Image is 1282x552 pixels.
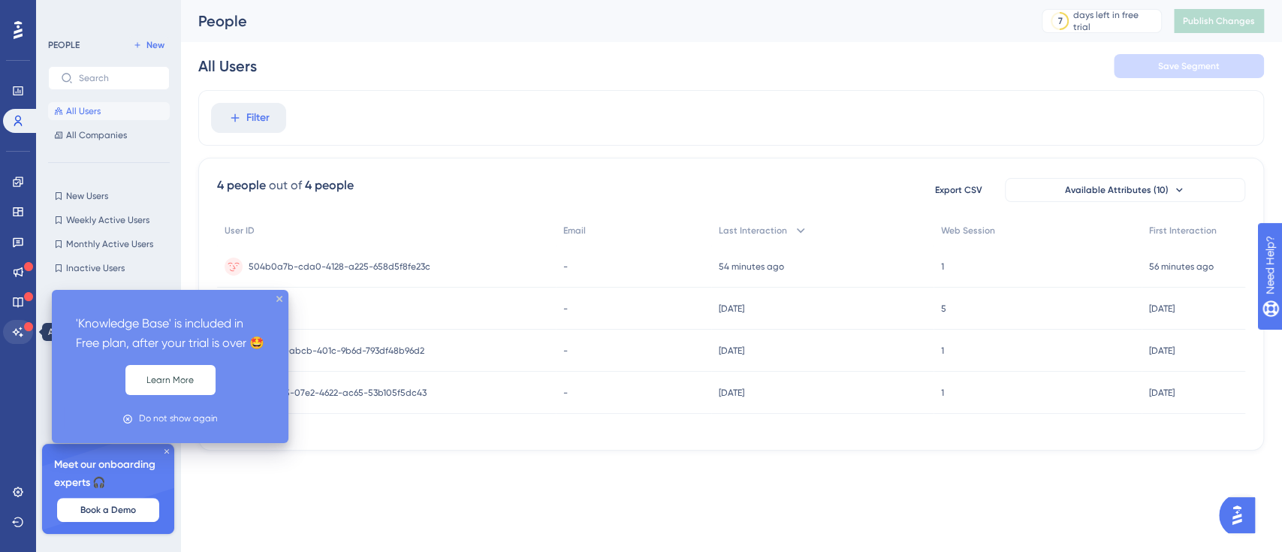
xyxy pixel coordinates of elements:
span: 5 [941,303,946,315]
span: 8e2b4645-07e2-4622-ac65-53b105f5dc43 [249,387,427,399]
span: - [563,303,568,315]
time: [DATE] [719,345,744,356]
time: [DATE] [1149,303,1175,314]
time: [DATE] [719,303,744,314]
time: [DATE] [1149,388,1175,398]
span: 1 [941,261,944,273]
p: 'Knowledge Base' is included in Free plan, after your trial is over 🤩 [76,314,264,353]
span: Weekly Active Users [66,214,149,226]
div: People [198,11,1004,32]
span: 69bfd217-abcb-401c-9b6d-793df48b96d2 [249,345,424,357]
span: Need Help? [35,4,94,22]
button: Publish Changes [1174,9,1264,33]
button: Export CSV [921,178,996,202]
button: Weekly Active Users [48,211,170,229]
button: Filter [211,103,286,133]
span: Export CSV [935,184,982,196]
button: Book a Demo [57,498,159,522]
div: 7 [1057,15,1062,27]
div: Do not show again [139,412,218,426]
input: Search [79,73,157,83]
span: New [146,39,164,51]
span: Save Segment [1158,60,1220,72]
div: All Users [198,56,257,77]
button: All Users [48,102,170,120]
span: 1 [941,345,944,357]
div: PEOPLE [48,39,80,51]
span: Web Session [941,225,995,237]
time: 56 minutes ago [1149,261,1214,272]
span: Email [563,225,586,237]
button: New Users [48,187,170,205]
span: 504b0a7b-cda0-4128-a225-658d5f8fe23c [249,261,430,273]
div: 4 people [217,176,266,195]
iframe: UserGuiding AI Assistant Launcher [1219,493,1264,538]
div: 4 people [305,176,354,195]
span: Monthly Active Users [66,238,153,250]
button: New [128,36,170,54]
div: days left in free trial [1073,9,1157,33]
span: Filter [246,109,270,127]
span: User ID [225,225,255,237]
div: out of [269,176,302,195]
button: All Companies [48,126,170,144]
button: Learn More [125,365,216,395]
span: - [563,261,568,273]
span: All Companies [66,129,127,141]
span: New Users [66,190,108,202]
button: Monthly Active Users [48,235,170,253]
span: Inactive Users [66,262,125,274]
time: 54 minutes ago [719,261,784,272]
button: Available Attributes (10) [1005,178,1245,202]
button: Save Segment [1114,54,1264,78]
button: Inactive Users [48,259,170,277]
span: Last Interaction [719,225,787,237]
time: [DATE] [1149,345,1175,356]
span: - [563,345,568,357]
span: - [563,387,568,399]
span: Book a Demo [80,504,136,516]
span: Publish Changes [1183,15,1255,27]
span: Available Attributes (10) [1065,184,1169,196]
div: close tooltip [276,296,282,302]
span: First Interaction [1149,225,1217,237]
span: 1 [941,387,944,399]
time: [DATE] [719,388,744,398]
span: All Users [66,105,101,117]
span: Meet our onboarding experts 🎧 [54,456,162,492]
